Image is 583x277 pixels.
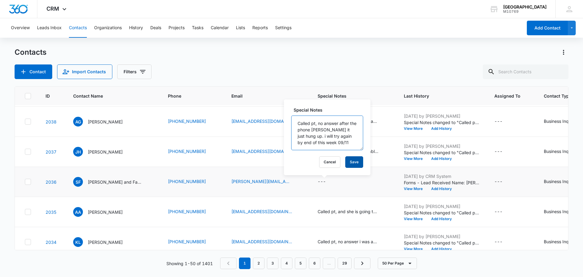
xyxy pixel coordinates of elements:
[527,21,568,35] button: Add Contact
[231,118,303,125] div: Email - alo93@msn.com - Select to Edit Field
[239,258,251,269] em: 1
[354,258,370,269] a: Next Page
[427,187,456,191] button: Add History
[309,258,320,269] a: Page 6
[46,149,56,154] a: Navigate to contact details page for Janice Henning
[69,18,87,38] button: Contacts
[427,247,456,251] button: Add History
[544,118,576,124] div: Business Inquiry
[88,209,123,215] p: [PERSON_NAME]
[168,178,206,185] a: [PHONE_NUMBER]
[231,178,303,185] div: Email - stephanie.r.harman@gmail.com - Select to Edit Field
[544,238,576,245] div: Business Inquiry
[404,233,480,240] p: [DATE] by [PERSON_NAME]
[267,258,278,269] a: Page 3
[427,217,456,221] button: Add History
[168,148,206,154] a: [PHONE_NUMBER]
[252,18,268,38] button: Reports
[494,118,513,125] div: Assigned To - - Select to Edit Field
[46,209,56,215] a: Navigate to contact details page for Amanda Apple
[427,157,456,161] button: Add History
[378,258,417,269] button: 50 Per Page
[46,179,56,185] a: Navigate to contact details page for Stephanie Frizzo and Family
[494,118,503,125] div: ---
[404,113,480,119] p: [DATE] by [PERSON_NAME]
[73,207,134,217] div: Contact Name - Amanda Apple - Select to Edit Field
[404,209,480,216] p: Special Notes changed to "Called pt, and she is going to give us a call back in a while."
[318,178,337,185] div: Special Notes - - Select to Edit Field
[404,217,427,221] button: View More
[88,179,142,185] p: [PERSON_NAME] and Family
[319,156,340,168] button: Cancel
[231,208,303,216] div: Email - dctriplett79@gmail.com - Select to Edit Field
[494,148,503,155] div: ---
[494,208,513,216] div: Assigned To - - Select to Edit Field
[88,239,123,245] p: [PERSON_NAME]
[231,208,292,215] a: [EMAIL_ADDRESS][DOMAIN_NAME]
[168,148,217,155] div: Phone - (970) 310-7056 - Select to Edit Field
[275,18,291,38] button: Settings
[15,48,46,57] h1: Contacts
[494,148,513,155] div: Assigned To - - Select to Edit Field
[231,148,303,155] div: Email - janihenn77@gmail.com - Select to Edit Field
[94,18,122,38] button: Organizations
[318,208,378,215] div: Called pt, and she is going to give us a call back in a while.
[11,18,30,38] button: Overview
[150,18,161,38] button: Deals
[73,177,153,187] div: Contact Name - Stephanie Frizzo and Family - Select to Edit Field
[544,148,576,154] div: Business Inquiry
[345,156,363,168] button: Save
[73,147,83,157] span: JH
[503,9,547,14] div: account id
[318,178,326,185] div: ---
[404,157,427,161] button: View More
[168,208,217,216] div: Phone - (307) 757-4605 - Select to Edit Field
[231,148,292,154] a: [EMAIL_ADDRESS][DOMAIN_NAME]
[192,18,203,38] button: Tasks
[231,178,292,185] a: [PERSON_NAME][EMAIL_ADDRESS][PERSON_NAME][DOMAIN_NAME]
[166,260,213,267] p: Showing 1-50 of 1401
[291,116,363,150] textarea: Called pt, no answer after the phone [PERSON_NAME] it just hung up. i will try again by end of th...
[73,147,134,157] div: Contact Name - Janice Henning - Select to Edit Field
[73,177,83,187] span: SF
[404,127,427,130] button: View More
[168,238,206,245] a: [PHONE_NUMBER]
[427,127,456,130] button: Add History
[129,18,143,38] button: History
[73,207,83,217] span: AA
[57,64,112,79] button: Import Contacts
[404,240,480,246] p: Special Notes changed to "Called pt, no answer i was able to leave a vm."
[88,149,123,155] p: [PERSON_NAME]
[211,18,229,38] button: Calendar
[168,93,208,99] span: Phone
[46,93,50,99] span: ID
[404,93,471,99] span: Last History
[73,237,134,247] div: Contact Name - Kaylee Larsen - Select to Edit Field
[318,238,378,245] div: Called pt, no answer i was able to leave a vm.
[117,64,152,79] button: Filters
[73,93,145,99] span: Contact Name
[15,64,52,79] button: Add Contact
[46,240,56,245] a: Navigate to contact details page for Kaylee Larsen
[231,93,294,99] span: Email
[494,238,503,246] div: ---
[494,208,503,216] div: ---
[168,118,217,125] div: Phone - (307) 221-0057 - Select to Edit Field
[503,5,547,9] div: account name
[544,208,576,215] div: Business Inquiry
[168,238,217,246] div: Phone - (605) 390-3281 - Select to Edit Field
[318,208,389,216] div: Special Notes - Called pt, and she is going to give us a call back in a while. - Select to Edit F...
[46,5,59,12] span: CRM
[37,18,62,38] button: Leads Inbox
[73,117,134,126] div: Contact Name - Ashley GREGORIO - Select to Edit Field
[404,149,480,156] p: Special Notes changed to "Called pt, no anwer i was able to leave a vm."
[494,93,520,99] span: Assigned To
[404,187,427,191] button: View More
[231,118,292,124] a: [EMAIL_ADDRESS][DOMAIN_NAME]
[281,258,292,269] a: Page 4
[168,118,206,124] a: [PHONE_NUMBER]
[46,119,56,124] a: Navigate to contact details page for Ashley GREGORIO
[231,238,292,245] a: [EMAIL_ADDRESS][DOMAIN_NAME]
[494,178,503,185] div: ---
[338,258,352,269] a: Page 29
